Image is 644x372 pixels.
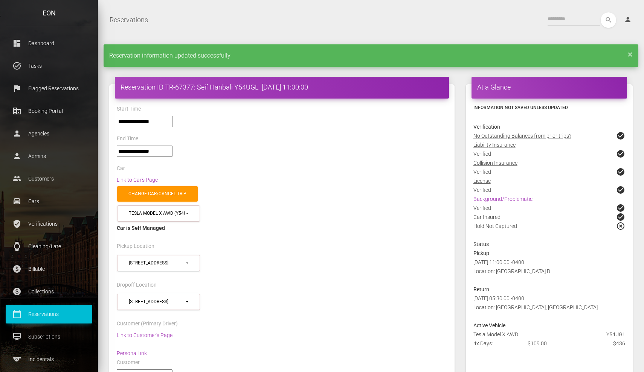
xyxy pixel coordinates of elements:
[11,60,87,71] p: Tasks
[6,56,92,75] a: task_alt Tasks
[117,165,125,172] label: Car
[616,213,625,222] span: check_circle
[473,286,489,292] strong: Return
[473,160,517,166] u: Collision Insurance
[468,167,631,176] div: Verified
[473,250,489,256] strong: Pickup
[11,128,87,139] p: Agencies
[6,237,92,256] a: watch Cleaning/Late
[117,359,140,366] label: Customer
[11,38,87,49] p: Dashboard
[473,295,598,310] span: [DATE] 05:30:00 -0400 Location: [GEOGRAPHIC_DATA], [GEOGRAPHIC_DATA]
[117,105,141,113] label: Start Time
[616,167,625,176] span: check_circle
[117,177,158,183] a: Link to Car's Page
[6,214,92,233] a: verified_user Verifications
[11,241,87,252] p: Cleaning/Late
[6,350,92,369] a: sports Incidentals
[468,339,522,348] div: 4x Days:
[616,131,625,140] span: check_circle
[473,133,571,139] u: No Outstanding Balances from prior trips?
[473,142,516,148] u: Liability Insurance
[468,203,631,213] div: Verified
[11,83,87,94] p: Flagged Reservations
[11,331,87,342] p: Subscriptions
[129,299,185,305] div: [STREET_ADDRESS]
[616,203,625,213] span: check_circle
[468,222,631,240] div: Hold Not Captured
[11,150,87,162] p: Admins
[616,222,625,231] span: highlight_off
[468,330,631,339] div: Tesla Model X AWD
[104,44,638,67] div: Reservation information updated successfully
[11,286,87,297] p: Collections
[468,213,631,222] div: Car Insured
[117,281,157,289] label: Dropoff Location
[6,34,92,53] a: dashboard Dashboard
[473,259,550,274] span: [DATE] 11:00:00 -0400 Location: [GEOGRAPHIC_DATA] B
[6,327,92,346] a: card_membership Subscriptions
[473,104,625,111] h6: Information not saved unless updated
[117,320,178,328] label: Customer (Primary Driver)
[6,192,92,211] a: drive_eta Cars
[606,330,625,339] span: Y54UGL
[117,135,138,143] label: End Time
[468,149,631,158] div: Verified
[6,169,92,188] a: people Customers
[110,11,148,29] a: Reservations
[117,186,198,202] a: Change car/cancel trip
[117,255,200,271] button: 610 Exterior Street, The Bronx (10451)
[473,322,505,328] strong: Active Vehicle
[6,79,92,98] a: flag Flagged Reservations
[616,149,625,158] span: check_circle
[11,218,87,229] p: Verifications
[129,210,185,217] div: Tesla Model X AWD (Y54UGL in 10451)
[6,282,92,301] a: paid Collections
[6,260,92,278] a: paid Billable
[11,308,87,320] p: Reservations
[624,16,632,23] i: person
[618,12,638,27] a: person
[473,124,500,130] strong: Verification
[613,339,625,348] span: $436
[473,196,533,202] a: Background/Problematic
[117,332,172,338] a: Link to Customer's Page
[628,52,633,56] a: ×
[11,196,87,207] p: Cars
[117,350,147,356] a: Persona Link
[6,305,92,323] a: calendar_today Reservations
[6,102,92,120] a: corporate_fare Booking Portal
[6,124,92,143] a: person Agencies
[11,354,87,365] p: Incidentals
[473,241,489,247] strong: Status
[121,82,443,92] h4: Reservation ID TR-67377: Seif Hanbali Y54UGL [DATE] 11:00:00
[117,205,200,222] button: Tesla Model X AWD (Y54UGL in 10451)
[11,105,87,117] p: Booking Portal
[616,185,625,194] span: check_circle
[473,178,491,184] u: License
[468,185,631,194] div: Verified
[117,223,447,232] div: Car is Self Managed
[129,260,185,266] div: [STREET_ADDRESS]
[6,147,92,166] a: person Admins
[522,339,576,348] div: $109.00
[11,173,87,184] p: Customers
[477,82,621,92] h4: At a Glance
[11,263,87,275] p: Billable
[117,294,200,310] button: 610 Exterior Street, The Bronx (10451)
[117,243,154,250] label: Pickup Location
[601,12,616,28] button: search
